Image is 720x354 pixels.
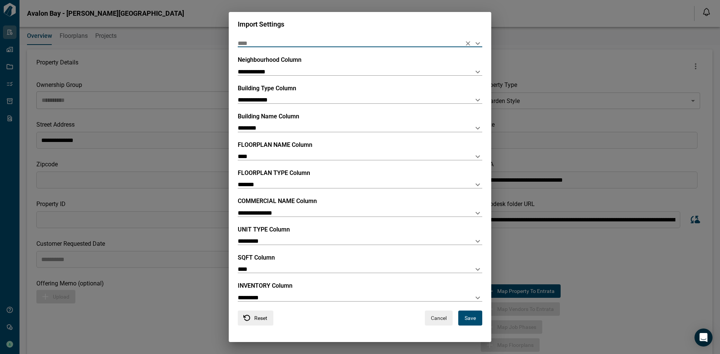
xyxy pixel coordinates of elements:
div: Open Intercom Messenger [694,329,712,347]
span: FLOORPLAN TYPE Column [238,169,310,176]
span: Building Type Column [238,85,296,92]
button: Save [458,311,482,326]
button: Open [472,67,483,77]
button: Cancel [425,311,453,326]
button: Open [472,95,483,105]
button: Open [472,123,483,133]
button: Reset [238,311,273,326]
span: COMMERCIAL NAME Column [238,197,317,205]
button: Open [472,151,483,162]
button: Open [472,38,483,49]
button: Open [472,179,483,190]
span: Building Name Column [238,113,299,120]
button: Open [472,293,483,303]
span: FLOORPLAN NAME Column [238,141,312,148]
button: Open [472,236,483,246]
span: UNIT TYPE Column [238,226,290,233]
button: Open [472,264,483,275]
button: Open [472,208,483,218]
button: Clear [463,38,473,49]
span: INVENTORY Column [238,282,292,289]
span: Import Settings [238,20,284,28]
span: SQFT Column [238,254,275,261]
span: Neighbourhood Column [238,56,301,63]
